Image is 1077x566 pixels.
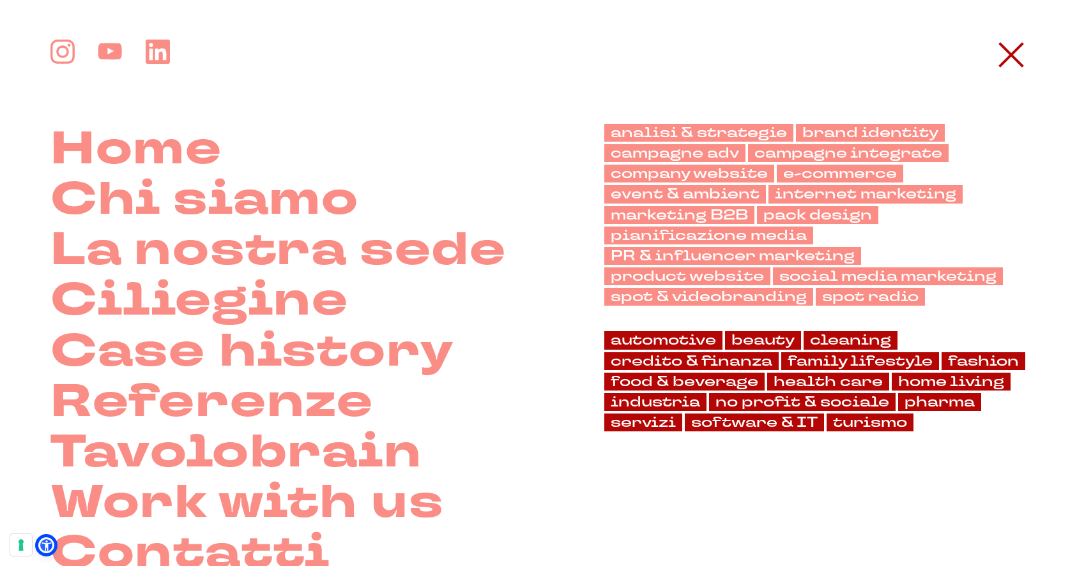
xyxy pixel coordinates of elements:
[796,124,945,142] a: brand identity
[725,331,801,349] a: beauty
[777,165,903,182] a: e-commerce
[50,174,359,225] a: Chi siamo
[50,477,444,528] a: Work with us
[709,393,896,411] a: no profit & sociale
[604,144,745,162] a: campagne adv
[898,393,981,411] a: pharma
[604,124,793,142] a: analisi & strategie
[50,326,454,376] a: Case history
[942,352,1025,370] a: fashion
[604,352,779,370] a: credito & finanza
[604,206,754,224] a: marketing B2B
[10,534,32,556] button: Le tue preferenze relative al consenso per le tecnologie di tracciamento
[38,537,54,553] a: Open Accessibility Menu
[816,288,925,306] a: spot radio
[50,225,507,275] a: La nostra sede
[781,352,939,370] a: family lifestyle
[604,267,770,285] a: product website
[748,144,949,162] a: campagne integrate
[50,275,349,325] a: Ciliegine
[604,373,765,391] a: food & beverage
[767,373,889,391] a: health care
[604,165,774,182] a: company website
[892,373,1011,391] a: home living
[604,185,766,203] a: event & ambient
[773,267,1003,285] a: social media marketing
[50,124,222,174] a: Home
[604,413,682,431] a: servizi
[768,185,963,203] a: internet marketing
[604,331,722,349] a: automotive
[827,413,913,431] a: turismo
[604,288,813,306] a: spot & videobranding
[50,427,422,477] a: Tavolobrain
[685,413,824,431] a: software & IT
[604,393,707,411] a: industria
[50,376,374,427] a: Referenze
[604,247,861,265] a: PR & influencer marketing
[757,206,878,224] a: pack design
[604,227,813,244] a: pianificazione media
[804,331,897,349] a: cleaning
